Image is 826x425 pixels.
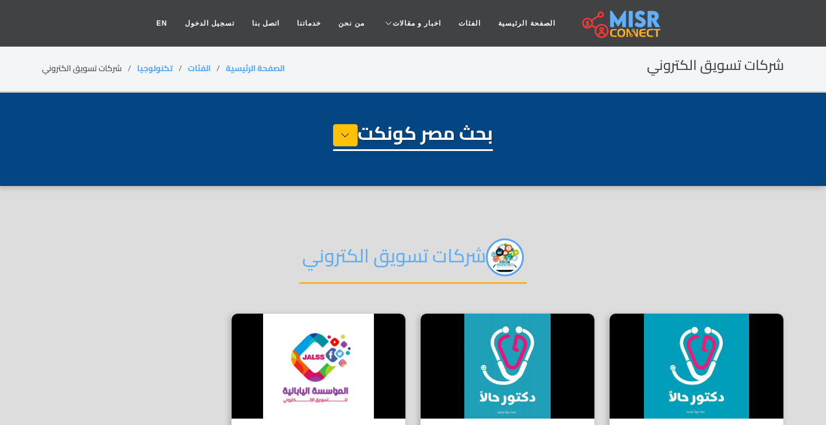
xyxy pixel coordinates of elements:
li: شركات تسويق الكتروني [42,62,137,75]
a: خدماتنا [288,12,330,34]
a: EN [148,12,176,34]
a: تسجيل الدخول [176,12,243,34]
h1: بحث مصر كونكت [333,122,493,151]
a: اخبار و مقالات [373,12,450,34]
img: دكتور حالاً - الأردن [421,314,594,419]
a: الصفحة الرئيسية [226,61,285,76]
img: المؤسسة اليابانية للتسويق الالكترونية والاستشارات [232,314,405,419]
a: الصفحة الرئيسية [489,12,563,34]
img: nOEFWwDcgpgcOxvt1lv3.png [486,238,524,276]
a: اتصل بنا [243,12,288,34]
h2: شركات تسويق الكتروني [647,57,784,74]
a: من نحن [330,12,373,34]
h2: شركات تسويق الكتروني [299,238,527,284]
span: اخبار و مقالات [393,18,442,29]
img: دكتور حالاً [610,314,783,419]
a: الفئات [450,12,489,34]
a: تكنولوجيا [137,61,173,76]
a: الفئات [188,61,211,76]
img: main.misr_connect [582,9,660,38]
